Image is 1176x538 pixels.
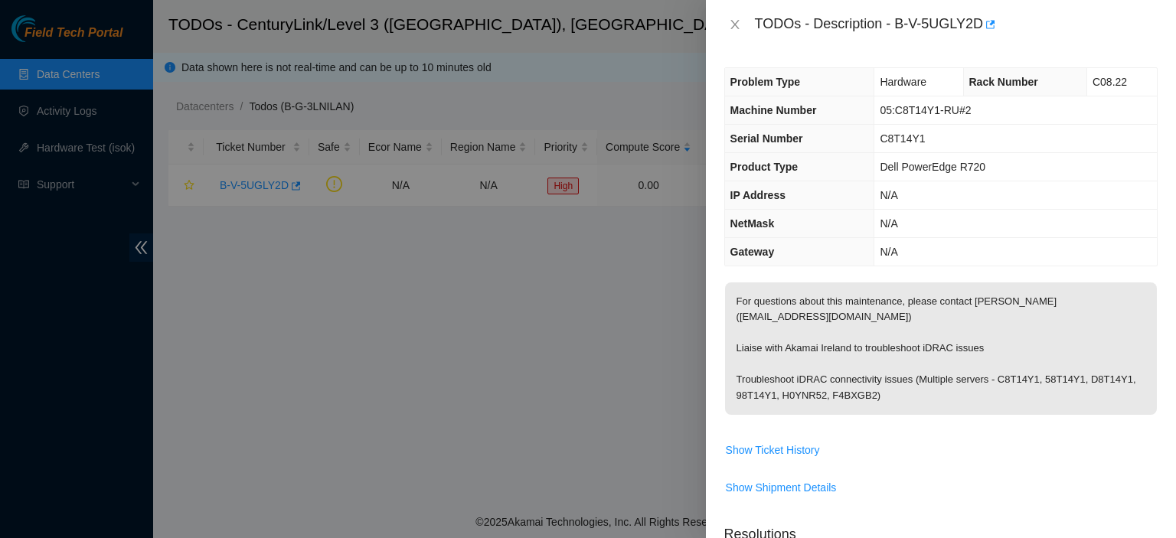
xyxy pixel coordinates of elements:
span: C8T14Y1 [880,132,925,145]
button: Close [724,18,746,32]
button: Show Shipment Details [725,475,838,500]
span: Dell PowerEdge R720 [880,161,985,173]
span: Gateway [730,246,775,258]
span: N/A [880,246,897,258]
span: IP Address [730,189,786,201]
span: Problem Type [730,76,801,88]
span: Hardware [880,76,926,88]
span: Serial Number [730,132,803,145]
span: Machine Number [730,104,817,116]
span: NetMask [730,217,775,230]
span: C08.22 [1093,76,1127,88]
span: Show Ticket History [726,442,820,458]
span: 05:C8T14Y1-RU#2 [880,104,971,116]
div: TODOs - Description - B-V-5UGLY2D [755,12,1158,37]
span: Show Shipment Details [726,479,837,496]
span: Rack Number [969,76,1038,88]
span: close [729,18,741,31]
span: Product Type [730,161,798,173]
button: Show Ticket History [725,438,821,462]
span: N/A [880,217,897,230]
span: N/A [880,189,897,201]
p: For questions about this maintenance, please contact [PERSON_NAME] ([EMAIL_ADDRESS][DOMAIN_NAME])... [725,282,1157,415]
